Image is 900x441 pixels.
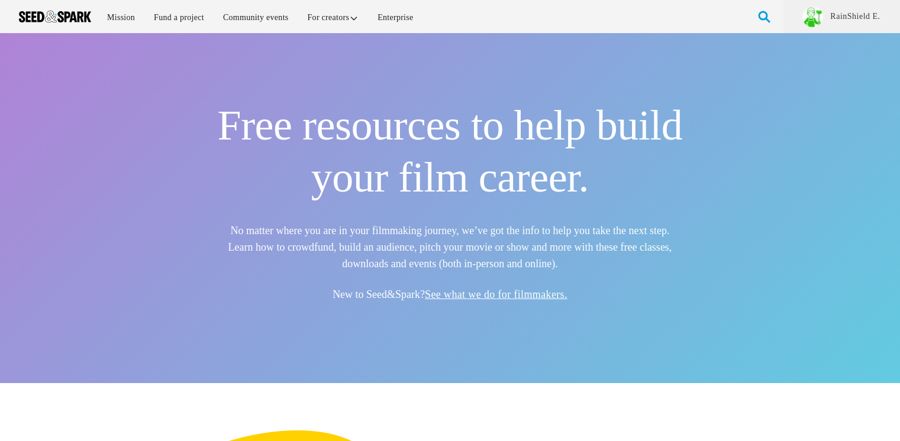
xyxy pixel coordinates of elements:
[217,222,682,272] h5: No matter where you are in your filmmaking journey, we’ve got the info to help you take the next ...
[830,11,881,22] a: RainShield E.
[99,5,143,30] a: Mission
[802,7,823,27] img: d45dee328e1c8eda.jpg
[215,5,297,30] a: Community events
[146,5,212,30] a: Fund a project
[369,5,421,30] a: Enterprise
[217,286,682,303] h5: New to Seed&Spark?
[425,288,567,300] a: See what we do for filmmakers.
[217,99,682,203] h1: Free resources to help build your film career.
[299,5,367,30] a: For creators
[19,11,91,22] img: Seed amp; Spark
